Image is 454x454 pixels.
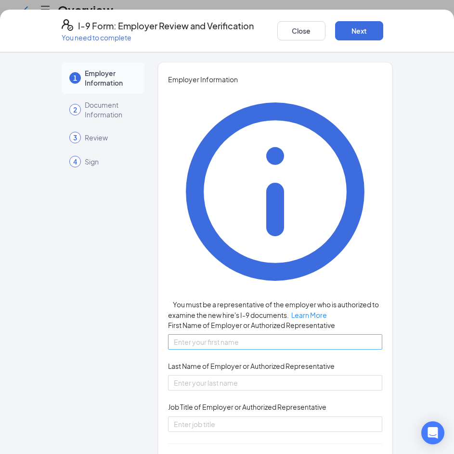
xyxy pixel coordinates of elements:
p: You need to complete [62,33,254,42]
span: Document Information [85,100,135,119]
button: Close [277,21,325,40]
span: Learn More [291,311,327,319]
span: Review [85,133,135,142]
span: Sign [85,157,135,166]
span: Job Title of Employer or Authorized Representative [168,402,326,412]
span: You must be a representative of the employer who is authorized to examine the new hire's I-9 docu... [168,300,379,319]
span: First Name of Employer or Authorized Representative [168,320,335,330]
input: Enter your last name [168,375,382,391]
a: Learn More [289,311,327,319]
span: 4 [73,157,77,166]
svg: FormI9EVerifyIcon [62,19,73,31]
span: 1 [73,73,77,83]
span: Employer Information [85,68,135,88]
span: Employer Information [168,74,382,85]
button: Next [335,21,383,40]
svg: Info [168,85,382,299]
span: Last Name of Employer or Authorized Representative [168,361,335,371]
span: 3 [73,133,77,142]
span: 2 [73,105,77,114]
div: Open Intercom Messenger [421,421,444,444]
input: Enter your first name [168,334,382,350]
input: Enter job title [168,416,382,432]
h4: I-9 Form: Employer Review and Verification [78,19,254,33]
